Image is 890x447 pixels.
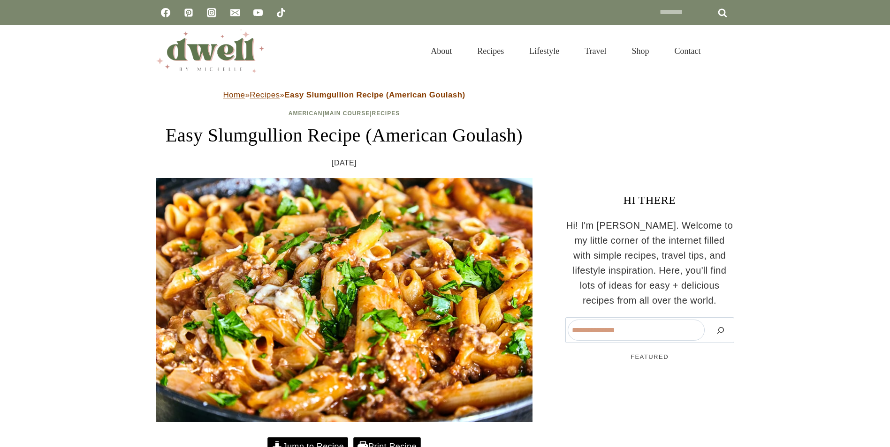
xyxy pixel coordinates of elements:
[662,36,714,67] a: Contact
[325,110,370,117] a: Main Course
[565,218,734,308] p: Hi! I'm [PERSON_NAME]. Welcome to my little corner of the internet filled with simple recipes, tr...
[284,90,465,99] strong: Easy Slumgullion Recipe (American Goulash)
[565,352,734,362] h5: FEATURED
[517,36,572,67] a: Lifestyle
[572,36,619,67] a: Travel
[156,3,175,22] a: Facebook
[226,3,244,22] a: Email
[619,36,662,67] a: Shop
[156,121,532,149] h1: Easy Slumgullion Recipe (American Goulash)
[289,110,400,117] span: | |
[372,110,400,117] a: Recipes
[250,90,280,99] a: Recipes
[464,36,517,67] a: Recipes
[718,43,734,59] button: View Search Form
[418,36,713,67] nav: Primary Navigation
[223,90,245,99] a: Home
[709,320,732,341] button: Search
[418,36,464,67] a: About
[332,157,357,169] time: [DATE]
[223,90,465,99] span: » »
[249,3,267,22] a: YouTube
[202,3,221,22] a: Instagram
[272,3,290,22] a: TikTok
[565,192,734,209] h3: HI THERE
[156,178,532,422] img: Slumgullion on a plate
[156,30,264,73] img: DWELL by michelle
[179,3,198,22] a: Pinterest
[289,110,323,117] a: American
